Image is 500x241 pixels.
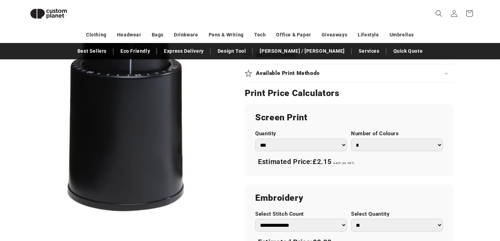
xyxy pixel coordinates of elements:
[255,130,347,137] label: Quantity
[24,3,73,25] img: Custom Planet
[255,211,347,217] label: Select Stitch Count
[355,45,383,57] a: Services
[152,29,164,41] a: Bags
[254,29,266,41] a: Tech
[322,29,347,41] a: Giveaways
[333,161,355,165] span: each (ex VAT)
[160,45,207,57] a: Express Delivery
[255,192,443,204] h2: Embroidery
[390,45,426,57] a: Quick Quote
[24,10,227,213] media-gallery: Gallery Viewer
[276,29,311,41] a: Office & Paper
[117,45,153,57] a: Eco Friendly
[351,211,443,217] label: Select Quantity
[351,130,443,137] label: Number of Colours
[390,29,414,41] a: Umbrellas
[256,70,320,77] h2: Available Print Methods
[245,64,453,82] summary: Available Print Methods
[209,29,244,41] a: Pens & Writing
[86,29,107,41] a: Clothing
[255,155,443,169] div: Estimated Price:
[431,6,447,21] summary: Search
[256,45,348,57] a: [PERSON_NAME] / [PERSON_NAME]
[245,88,453,99] h2: Print Price Calculators
[312,157,331,166] span: £2.15
[358,29,379,41] a: Lifestyle
[214,45,250,57] a: Design Tool
[117,29,141,41] a: Headwear
[174,29,198,41] a: Drinkware
[74,45,110,57] a: Best Sellers
[465,208,500,241] iframe: Chat Widget
[255,112,443,123] h2: Screen Print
